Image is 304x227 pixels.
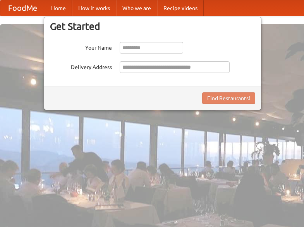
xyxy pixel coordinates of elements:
[116,0,157,16] a: Who we are
[157,0,204,16] a: Recipe videos
[50,21,255,32] h3: Get Started
[0,0,45,16] a: FoodMe
[72,0,116,16] a: How it works
[202,92,255,104] button: Find Restaurants!
[50,61,112,71] label: Delivery Address
[45,0,72,16] a: Home
[50,42,112,52] label: Your Name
